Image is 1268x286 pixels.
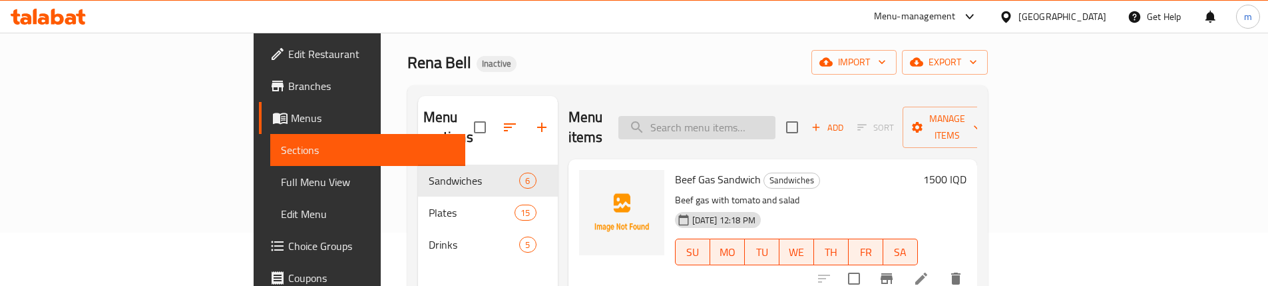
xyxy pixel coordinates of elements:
[675,192,918,209] p: Beef gas with tomato and salad
[675,239,710,265] button: SU
[579,170,664,255] img: Beef Gas Sandwich
[281,142,455,158] span: Sections
[259,70,465,102] a: Branches
[854,243,878,262] span: FR
[923,170,966,189] h6: 1500 IQD
[288,46,455,62] span: Edit Restaurant
[819,243,843,262] span: TH
[745,239,779,265] button: TU
[913,54,977,71] span: export
[1018,9,1106,24] div: [GEOGRAPHIC_DATA]
[618,116,775,139] input: search
[764,173,819,188] span: Sandwiches
[883,239,918,265] button: SA
[716,243,740,262] span: MO
[429,237,520,253] span: Drinks
[874,9,956,25] div: Menu-management
[407,47,471,77] span: Rena Bell
[520,175,535,187] span: 6
[418,159,558,266] nav: Menu sections
[568,107,603,147] h2: Menu items
[913,111,981,144] span: Manage items
[681,243,705,262] span: SU
[710,239,745,265] button: MO
[281,206,455,222] span: Edit Menu
[429,205,515,221] span: Plates
[288,270,455,286] span: Coupons
[270,134,465,166] a: Sections
[466,113,494,141] span: Select all sections
[477,56,517,72] div: Inactive
[849,117,903,138] span: Select section first
[281,174,455,190] span: Full Menu View
[494,111,526,143] span: Sort sections
[814,239,849,265] button: TH
[849,239,883,265] button: FR
[778,113,806,141] span: Select section
[675,169,761,189] span: Beef Gas Sandwich
[750,243,774,262] span: TU
[291,110,455,126] span: Menus
[687,214,761,227] span: [DATE] 12:18 PM
[526,111,558,143] button: Add section
[811,50,897,75] button: import
[270,198,465,230] a: Edit Menu
[1244,9,1252,24] span: m
[889,243,913,262] span: SA
[515,207,535,219] span: 15
[288,238,455,254] span: Choice Groups
[903,107,992,148] button: Manage items
[270,166,465,198] a: Full Menu View
[779,239,814,265] button: WE
[519,173,536,189] div: items
[259,102,465,134] a: Menus
[785,243,809,262] span: WE
[288,78,455,94] span: Branches
[822,54,886,71] span: import
[418,229,558,261] div: Drinks5
[806,117,849,138] button: Add
[806,117,849,138] span: Add item
[477,58,517,69] span: Inactive
[902,50,988,75] button: export
[418,165,558,197] div: Sandwiches6
[259,230,465,262] a: Choice Groups
[418,197,558,229] div: Plates15
[429,173,520,189] span: Sandwiches
[515,205,536,221] div: items
[809,120,845,135] span: Add
[520,239,535,251] span: 5
[259,38,465,70] a: Edit Restaurant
